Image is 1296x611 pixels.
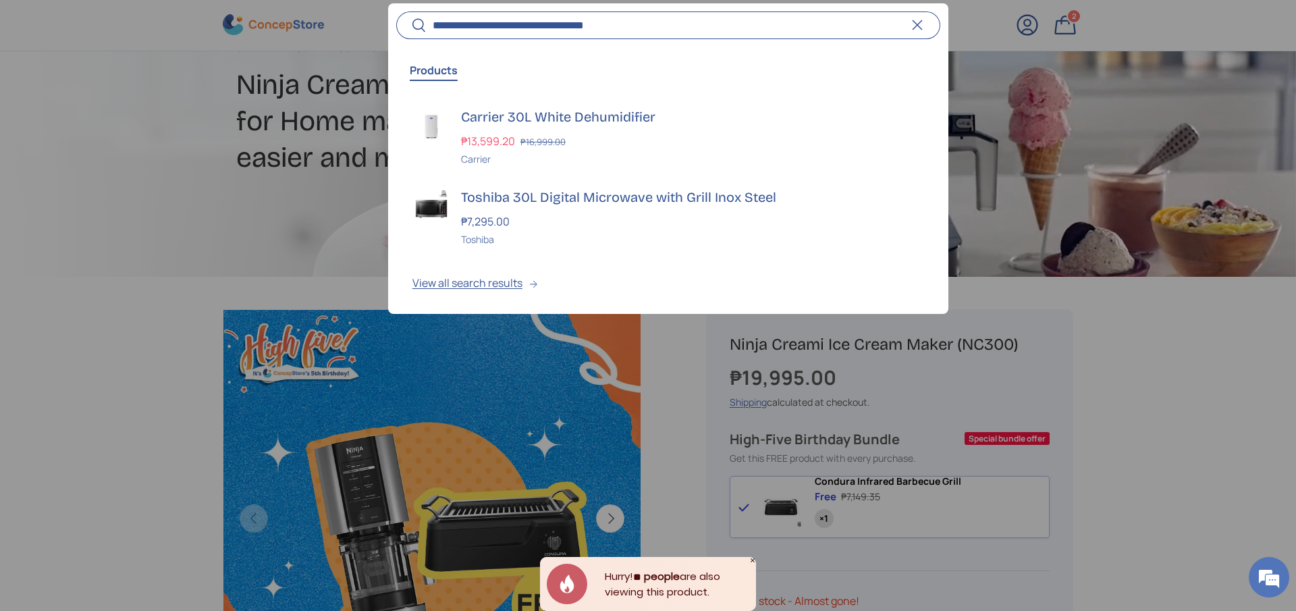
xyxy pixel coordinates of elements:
[520,136,566,148] s: ₱16,999.00
[412,107,450,145] img: carrier-dehumidifier-30-liter-full-view-concepstore
[388,97,948,177] a: carrier-dehumidifier-30-liter-full-view-concepstore Carrier 30L White Dehumidifier ₱13,599.20 ₱16...
[461,214,513,229] strong: ₱7,295.00
[461,188,924,207] h3: Toshiba 30L Digital Microwave with Grill Inox Steel
[410,55,458,86] button: Products
[461,232,924,246] div: Toshiba
[388,177,948,257] a: Toshiba 30L Digital Microwave with Grill Inox Steel ₱7,295.00 Toshiba
[461,107,924,126] h3: Carrier 30L White Dehumidifier
[461,134,518,149] strong: ₱13,599.20
[461,152,924,166] div: Carrier
[388,257,948,314] button: View all search results
[78,170,186,307] span: We're online!
[221,7,254,39] div: Minimize live chat window
[70,76,227,93] div: Chat with us now
[749,557,756,564] div: Close
[7,369,257,416] textarea: Type your message and hit 'Enter'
